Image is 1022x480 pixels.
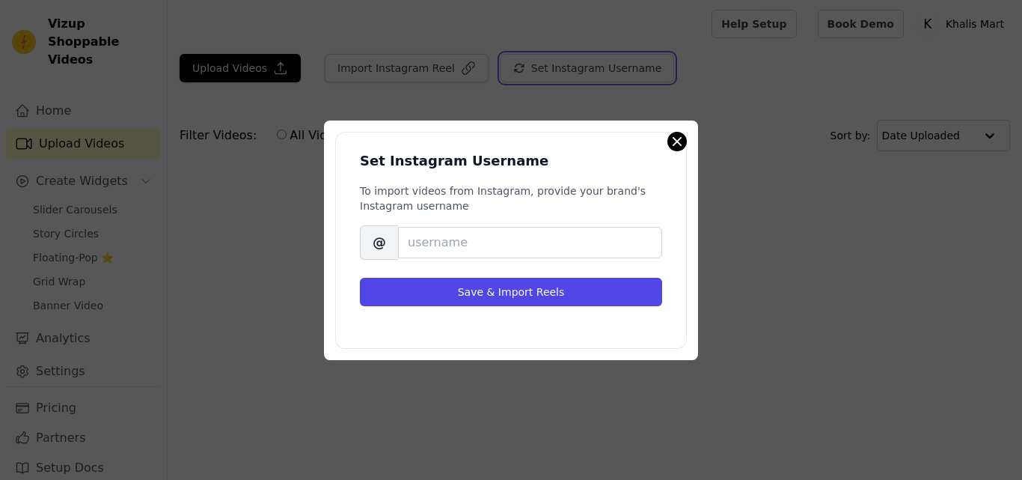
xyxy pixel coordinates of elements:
[360,183,662,213] p: To import videos from Instagram, provide your brand's Instagram username
[360,225,398,260] span: @
[668,133,686,151] button: Close modal
[360,278,662,306] button: Save & Import Reels
[360,151,662,171] h3: Set Instagram Username
[398,227,662,258] input: username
